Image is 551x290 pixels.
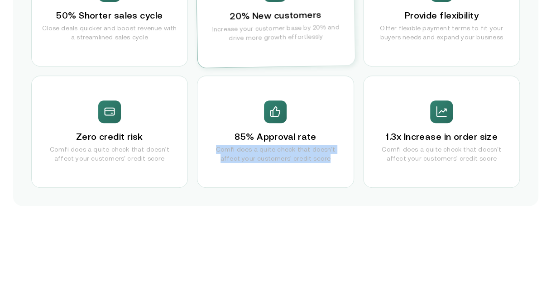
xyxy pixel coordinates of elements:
[76,130,143,143] h3: Zero credit risk
[373,145,511,163] p: Comfi does a quite check that doesn't affect your customers' credit score
[235,130,316,143] h3: 85% Approval rate
[385,130,498,143] h3: 1.3x Increase in order size
[41,24,179,42] p: Close deals quicker and boost revenue with a streamlined sales cycle
[56,9,163,22] h3: 50% Shorter sales cycle
[206,145,345,163] p: Comfi does a quite check that doesn't affect your customers' credit score
[41,145,179,163] p: Comfi does a quite check that doesn't affect your customers' credit score
[103,105,116,118] img: spark
[269,105,282,118] img: spark
[435,105,448,118] img: spark
[373,24,511,42] p: Offer flexible payment terms to fit your buyers needs and expand your business
[206,22,345,43] p: Increase your customer base by 20% and drive more growth effortlessly
[230,8,321,23] h3: 20% New customers
[404,9,478,22] h3: Provide flexibility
